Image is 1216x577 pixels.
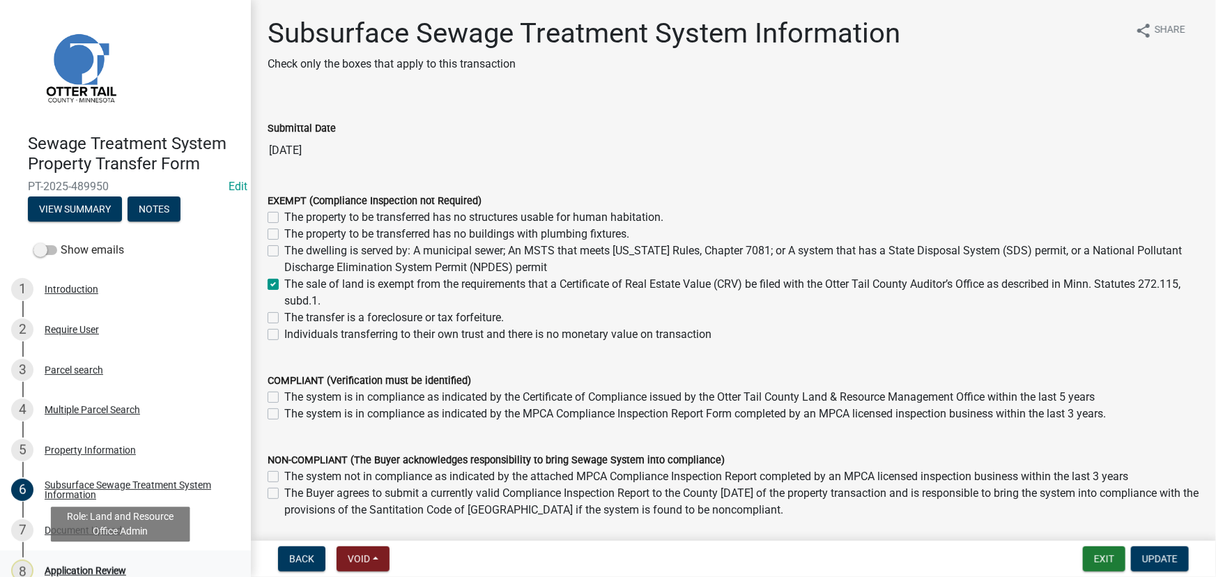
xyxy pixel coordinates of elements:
[284,226,629,243] label: The property to be transferred has no buildings with plumbing fixtures.
[1135,22,1152,39] i: share
[128,197,180,222] button: Notes
[1131,546,1189,571] button: Update
[229,180,247,193] wm-modal-confirm: Edit Application Number
[45,365,103,375] div: Parcel search
[284,309,504,326] label: The transfer is a foreclosure or tax forfeiture.
[268,376,471,386] label: COMPLIANT (Verification must be identified)
[28,15,132,119] img: Otter Tail County, Minnesota
[11,359,33,381] div: 3
[348,553,370,564] span: Void
[11,479,33,501] div: 6
[284,468,1128,485] label: The system not in compliance as indicated by the attached MPCA Compliance Inspection Report compl...
[268,124,336,134] label: Submittal Date
[128,204,180,215] wm-modal-confirm: Notes
[268,456,725,466] label: NON-COMPLIANT (The Buyer acknowledges responsibility to bring Sewage System into compliance)
[11,519,33,541] div: 7
[28,180,223,193] span: PT-2025-489950
[45,284,98,294] div: Introduction
[268,197,482,206] label: EXEMPT (Compliance Inspection not Required)
[284,485,1199,518] label: The Buyer agrees to submit a currently valid Compliance Inspection Report to the County [DATE] of...
[284,276,1199,309] label: The sale of land is exempt from the requirements that a Certificate of Real Estate Value (CRV) be...
[28,134,240,174] h4: Sewage Treatment System Property Transfer Form
[284,209,663,226] label: The property to be transferred has no structures usable for human habitation.
[1142,553,1178,564] span: Update
[1083,546,1125,571] button: Exit
[51,507,190,541] div: Role: Land and Resource Office Admin
[1124,17,1196,44] button: shareShare
[278,546,325,571] button: Back
[268,17,900,50] h1: Subsurface Sewage Treatment System Information
[289,553,314,564] span: Back
[11,318,33,341] div: 2
[45,325,99,334] div: Require User
[45,480,229,500] div: Subsurface Sewage Treatment System Information
[268,56,900,72] p: Check only the boxes that apply to this transaction
[337,546,390,571] button: Void
[284,406,1106,422] label: The system is in compliance as indicated by the MPCA Compliance Inspection Report Form completed ...
[1155,22,1185,39] span: Share
[28,197,122,222] button: View Summary
[284,389,1095,406] label: The system is in compliance as indicated by the Certificate of Compliance issued by the Otter Tai...
[45,566,126,576] div: Application Review
[284,326,711,343] label: Individuals transferring to their own trust and there is no monetary value on transaction
[45,525,122,535] div: Document Upload
[45,445,136,455] div: Property Information
[28,204,122,215] wm-modal-confirm: Summary
[229,180,247,193] a: Edit
[11,278,33,300] div: 1
[11,439,33,461] div: 5
[33,242,124,259] label: Show emails
[284,243,1199,276] label: The dwelling is served by: A municipal sewer; An MSTS that meets [US_STATE] Rules, Chapter 7081; ...
[11,399,33,421] div: 4
[45,405,140,415] div: Multiple Parcel Search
